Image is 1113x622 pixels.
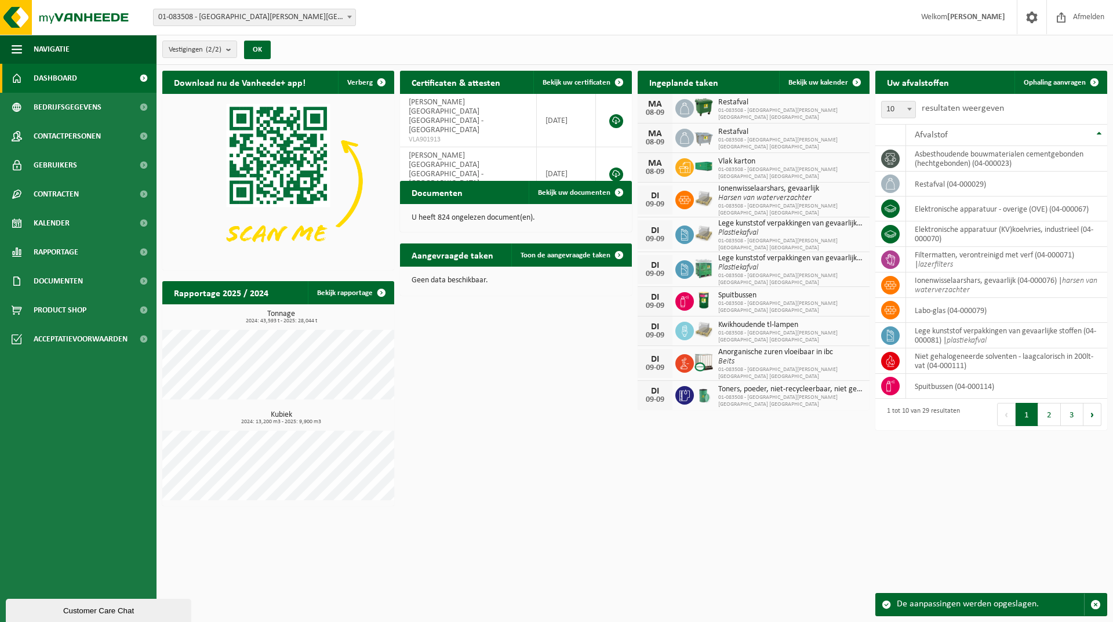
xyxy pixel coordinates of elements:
[694,384,714,404] img: PB-OT-0200-MET-00-02
[34,122,101,151] span: Contactpersonen
[6,596,194,622] iframe: chat widget
[1038,403,1061,426] button: 2
[1061,403,1083,426] button: 3
[718,137,864,151] span: 01-083508 - [GEOGRAPHIC_DATA][PERSON_NAME][GEOGRAPHIC_DATA] [GEOGRAPHIC_DATA]
[643,129,667,139] div: MA
[643,159,667,168] div: MA
[882,101,915,118] span: 10
[643,226,667,235] div: DI
[906,298,1107,323] td: labo-glas (04-000079)
[34,267,83,296] span: Documenten
[788,79,848,86] span: Bekijk uw kalender
[718,394,864,408] span: 01-083508 - [GEOGRAPHIC_DATA][PERSON_NAME][GEOGRAPHIC_DATA] [GEOGRAPHIC_DATA]
[643,168,667,176] div: 08-09
[915,130,948,140] span: Afvalstof
[694,290,714,310] img: PB-OT-0200-MET-00-03
[1024,79,1086,86] span: Ophaling aanvragen
[906,272,1107,298] td: ionenwisselaarshars, gevaarlijk (04-000076) |
[906,221,1107,247] td: elektronische apparatuur (KV)koelvries, industrieel (04-000070)
[543,79,610,86] span: Bekijk uw certificaten
[947,336,987,345] i: plastiekafval
[643,270,667,278] div: 09-09
[643,235,667,243] div: 09-09
[169,41,221,59] span: Vestigingen
[718,98,864,107] span: Restafval
[168,411,394,425] h3: Kubiek
[718,300,864,314] span: 01-083508 - [GEOGRAPHIC_DATA][PERSON_NAME][GEOGRAPHIC_DATA] [GEOGRAPHIC_DATA]
[718,385,864,394] span: Toners, poeder, niet-recycleerbaar, niet gevaarlijk
[638,71,730,93] h2: Ingeplande taken
[718,330,864,344] span: 01-083508 - [GEOGRAPHIC_DATA][PERSON_NAME][GEOGRAPHIC_DATA] [GEOGRAPHIC_DATA]
[34,325,128,354] span: Acceptatievoorwaarden
[997,403,1016,426] button: Previous
[34,151,77,180] span: Gebruikers
[718,184,864,194] span: Ionenwisselaarshars, gevaarlijk
[718,366,864,380] span: 01-083508 - [GEOGRAPHIC_DATA][PERSON_NAME][GEOGRAPHIC_DATA] [GEOGRAPHIC_DATA]
[906,323,1107,348] td: lege kunststof verpakkingen van gevaarlijke stoffen (04-000081) |
[694,352,714,372] img: PB-IC-CU
[718,321,864,330] span: Kwikhoudende tl-lampen
[718,348,864,357] span: Anorganische zuren vloeibaar in ibc
[906,374,1107,399] td: spuitbussen (04-000114)
[1083,403,1101,426] button: Next
[718,263,758,272] i: Plastiekafval
[906,247,1107,272] td: filtermatten, verontreinigd met verf (04-000071) |
[779,71,868,94] a: Bekijk uw kalender
[400,71,512,93] h2: Certificaten & attesten
[718,203,864,217] span: 01-083508 - [GEOGRAPHIC_DATA][PERSON_NAME][GEOGRAPHIC_DATA] [GEOGRAPHIC_DATA]
[643,139,667,147] div: 08-09
[206,46,221,53] count: (2/2)
[34,93,101,122] span: Bedrijfsgegevens
[511,243,631,267] a: Toon de aangevraagde taken
[34,238,78,267] span: Rapportage
[694,161,714,172] img: HK-XC-40-GN-00
[537,147,596,201] td: [DATE]
[409,135,528,144] span: VLA901913
[718,228,758,237] i: Plastiekafval
[400,181,474,203] h2: Documenten
[643,387,667,396] div: DI
[338,71,393,94] button: Verberg
[643,302,667,310] div: 09-09
[694,257,714,279] img: PB-HB-1400-HPE-GN-11
[153,9,356,26] span: 01-083508 - CLAYTON BELGIUM NV - BORNEM
[906,146,1107,172] td: asbesthoudende bouwmaterialen cementgebonden (hechtgebonden) (04-000023)
[347,79,373,86] span: Verberg
[168,310,394,324] h3: Tonnage
[162,41,237,58] button: Vestigingen(2/2)
[168,419,394,425] span: 2024: 13,200 m3 - 2025: 9,900 m3
[34,180,79,209] span: Contracten
[694,127,714,147] img: WB-2500-GAL-GY-01
[538,189,610,197] span: Bekijk uw documenten
[1014,71,1106,94] a: Ophaling aanvragen
[718,291,864,300] span: Spuitbussen
[244,41,271,59] button: OK
[694,320,714,340] img: LP-PA-00000-WDN-11
[521,252,610,259] span: Toon de aangevraagde taken
[643,396,667,404] div: 09-09
[718,238,864,252] span: 01-083508 - [GEOGRAPHIC_DATA][PERSON_NAME][GEOGRAPHIC_DATA] [GEOGRAPHIC_DATA]
[922,104,1004,113] label: resultaten weergeven
[34,209,70,238] span: Kalender
[694,189,714,209] img: LP-PA-00000-WDN-11
[643,191,667,201] div: DI
[162,281,280,304] h2: Rapportage 2025 / 2024
[718,128,864,137] span: Restafval
[718,357,734,366] i: Beits
[529,181,631,204] a: Bekijk uw documenten
[409,98,483,134] span: [PERSON_NAME][GEOGRAPHIC_DATA] [GEOGRAPHIC_DATA] - [GEOGRAPHIC_DATA]
[718,194,812,202] i: Harsen van waterverzachter
[718,219,864,228] span: Lege kunststof verpakkingen van gevaarlijke stoffen
[906,197,1107,221] td: elektronische apparatuur - overige (OVE) (04-000067)
[718,254,864,263] span: Lege kunststof verpakkingen van gevaarlijke stoffen
[718,166,864,180] span: 01-083508 - [GEOGRAPHIC_DATA][PERSON_NAME][GEOGRAPHIC_DATA] [GEOGRAPHIC_DATA]
[533,71,631,94] a: Bekijk uw certificaten
[643,322,667,332] div: DI
[906,348,1107,374] td: niet gehalogeneerde solventen - laagcalorisch in 200lt-vat (04-000111)
[906,172,1107,197] td: restafval (04-000029)
[412,214,620,222] p: U heeft 824 ongelezen document(en).
[34,296,86,325] span: Product Shop
[718,107,864,121] span: 01-083508 - [GEOGRAPHIC_DATA][PERSON_NAME][GEOGRAPHIC_DATA] [GEOGRAPHIC_DATA]
[694,224,714,243] img: LP-PA-00000-WDN-11
[643,261,667,270] div: DI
